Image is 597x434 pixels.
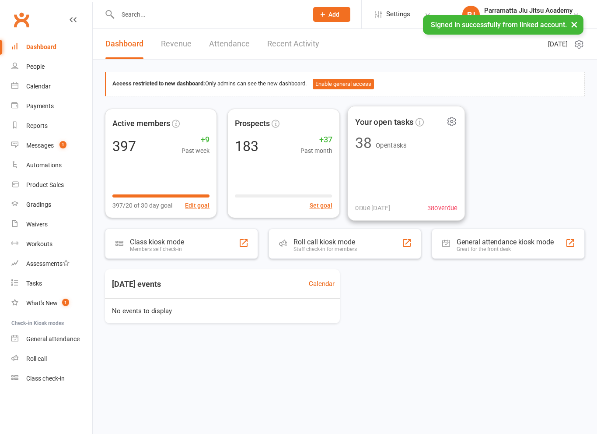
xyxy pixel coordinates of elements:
div: Waivers [26,221,48,228]
a: People [11,57,92,77]
span: 397/20 of 30 day goal [112,201,172,210]
div: Class kiosk mode [130,238,184,246]
a: Dashboard [11,37,92,57]
input: Search... [115,8,302,21]
a: Calendar [309,279,335,289]
span: +37 [300,134,332,146]
button: × [566,15,582,34]
div: Class check-in [26,375,65,382]
a: What's New1 [11,293,92,313]
a: Attendance [209,29,250,59]
div: 38 [355,136,372,151]
span: Past month [300,146,332,155]
a: Dashboard [105,29,143,59]
div: General attendance kiosk mode [457,238,554,246]
a: Revenue [161,29,192,59]
a: Automations [11,155,92,175]
div: Dashboard [26,43,56,50]
button: Enable general access [313,79,374,89]
span: 38 overdue [427,202,457,213]
a: Clubworx [10,9,32,31]
div: Messages [26,142,54,149]
span: Signed in successfully from linked account. [431,21,567,29]
a: Reports [11,116,92,136]
div: PJ [462,6,480,23]
div: Parramatta Jiu Jitsu Academy [484,7,573,14]
a: Calendar [11,77,92,96]
a: Waivers [11,215,92,234]
span: 1 [59,141,66,148]
span: 1 [62,299,69,306]
div: General attendance [26,335,80,342]
h3: [DATE] events [105,276,168,292]
span: [DATE] [548,39,568,49]
button: Add [313,7,350,22]
button: Set goal [310,201,332,210]
a: Class kiosk mode [11,369,92,388]
div: Automations [26,162,62,169]
div: Roll call kiosk mode [293,238,357,246]
a: Workouts [11,234,92,254]
a: Assessments [11,254,92,274]
div: Gradings [26,201,51,208]
div: Reports [26,122,48,129]
span: +9 [182,134,209,146]
div: What's New [26,300,58,307]
span: Prospects [235,117,270,130]
a: Roll call [11,349,92,369]
a: Tasks [11,274,92,293]
div: 183 [235,139,258,153]
strong: Access restricted to new dashboard: [112,80,205,87]
a: General attendance kiosk mode [11,329,92,349]
div: Tasks [26,280,42,287]
div: Product Sales [26,181,64,188]
div: Calendar [26,83,51,90]
a: Product Sales [11,175,92,195]
div: Assessments [26,260,70,267]
div: Great for the front desk [457,246,554,252]
div: 397 [112,139,136,153]
div: Only admins can see the new dashboard. [112,79,578,89]
div: Staff check-in for members [293,246,357,252]
div: Workouts [26,240,52,247]
span: Past week [182,146,209,155]
span: Settings [386,4,410,24]
a: Gradings [11,195,92,215]
div: Members self check-in [130,246,184,252]
span: 0 Due [DATE] [355,202,390,213]
div: Payments [26,102,54,109]
span: Open tasks [375,141,406,149]
div: People [26,63,45,70]
a: Messages 1 [11,136,92,155]
a: Recent Activity [267,29,319,59]
span: Add [328,11,339,18]
button: Edit goal [185,201,209,210]
div: No events to display [101,299,343,323]
span: Your open tasks [355,115,413,128]
span: Active members [112,117,170,130]
div: Roll call [26,355,47,362]
div: Parramatta Jiu Jitsu Academy [484,14,573,22]
a: Payments [11,96,92,116]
